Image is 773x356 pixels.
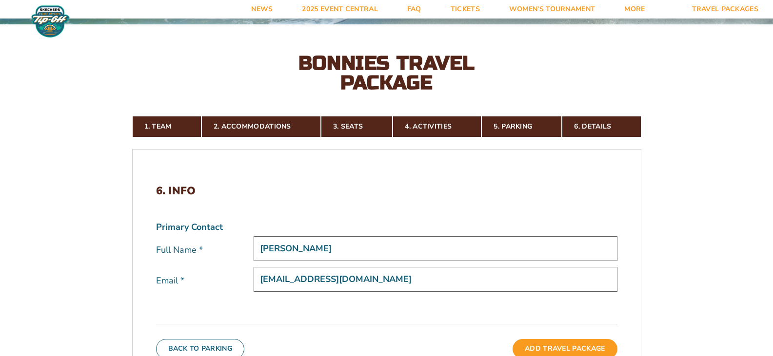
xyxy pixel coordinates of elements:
label: Email * [156,275,254,287]
a: 4. Activities [393,116,481,137]
img: Fort Myers Tip-Off [29,5,72,38]
h2: 6. Info [156,185,617,197]
h2: Bonnies Travel Package [279,54,494,93]
label: Full Name * [156,244,254,256]
a: 3. Seats [321,116,393,137]
a: 2. Accommodations [201,116,321,137]
a: 5. Parking [481,116,562,137]
strong: Primary Contact [156,221,223,233]
a: 1. Team [132,116,201,137]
